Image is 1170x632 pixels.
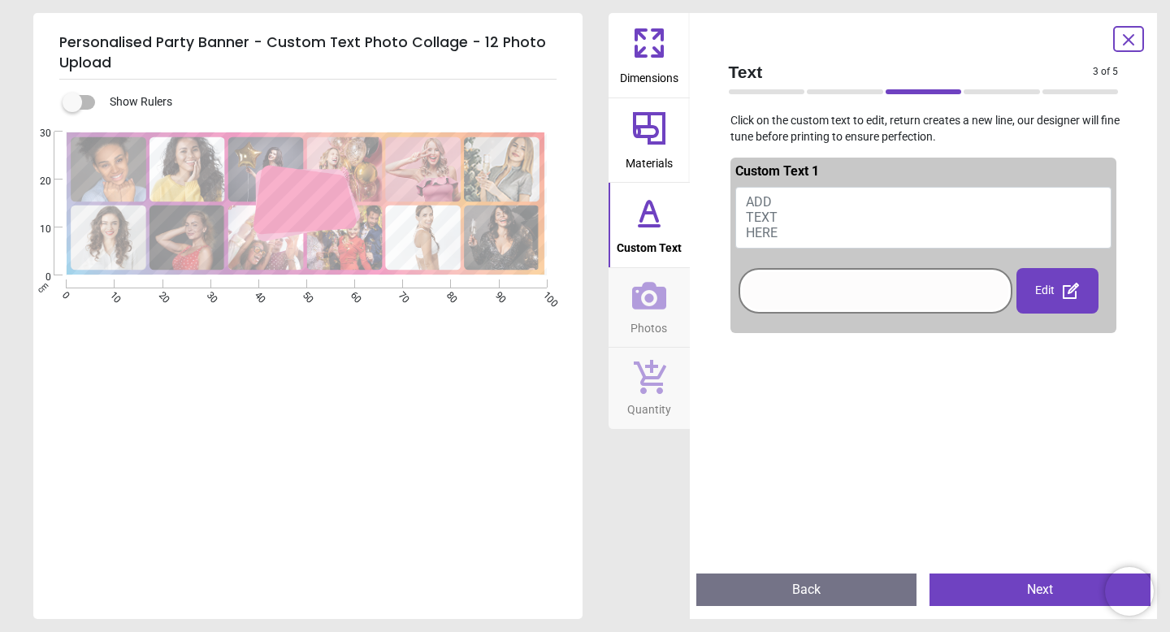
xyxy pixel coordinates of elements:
span: 10 [20,223,51,236]
button: ADD TEXT HERE [735,187,1112,249]
span: Quantity [627,394,671,418]
span: Dimensions [620,63,678,87]
button: Custom Text [609,183,690,267]
span: Materials [626,148,673,172]
span: 0 [20,271,51,284]
span: 30 [20,127,51,141]
div: Show Rulers [72,93,583,112]
button: Next [929,574,1150,606]
button: Materials [609,98,690,183]
span: 3 of 5 [1093,65,1118,79]
span: 20 [20,175,51,188]
span: Custom Text [617,232,682,257]
p: Click on the custom text to edit, return creates a new line, our designer will fine tune before p... [716,113,1132,145]
button: Quantity [609,348,690,429]
div: Edit [1016,268,1098,314]
iframe: Brevo live chat [1105,567,1154,616]
button: Dimensions [609,13,690,97]
h5: Personalised Party Banner - Custom Text Photo Collage - 12 Photo Upload [59,26,557,80]
span: Photos [630,313,667,337]
span: ADD TEXT HERE [746,194,778,240]
button: Photos [609,268,690,348]
button: Back [696,574,917,606]
span: Custom Text 1 [735,163,819,179]
span: Text [729,60,1094,84]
